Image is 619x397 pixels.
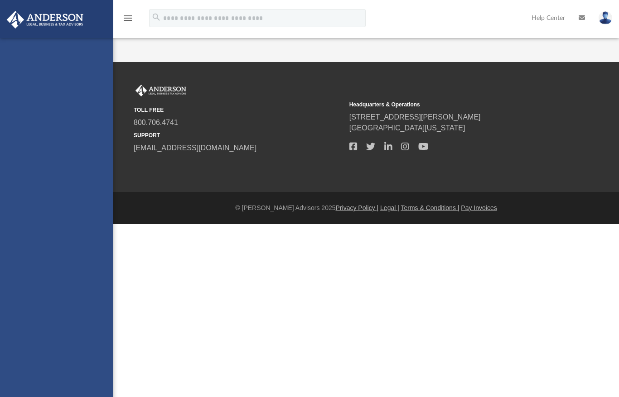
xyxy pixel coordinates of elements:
a: menu [122,17,133,24]
small: SUPPORT [134,131,343,139]
a: Privacy Policy | [336,204,379,211]
div: © [PERSON_NAME] Advisors 2025 [113,203,619,213]
a: [EMAIL_ADDRESS][DOMAIN_NAME] [134,144,256,152]
img: Anderson Advisors Platinum Portal [134,85,188,96]
a: Terms & Conditions | [401,204,459,211]
a: [STREET_ADDRESS][PERSON_NAME] [349,113,481,121]
img: Anderson Advisors Platinum Portal [4,11,86,29]
small: TOLL FREE [134,106,343,114]
i: search [151,12,161,22]
a: Legal | [380,204,399,211]
img: User Pic [599,11,612,24]
a: 800.706.4741 [134,119,178,126]
small: Headquarters & Operations [349,100,559,109]
a: [GEOGRAPHIC_DATA][US_STATE] [349,124,465,132]
a: Pay Invoices [461,204,497,211]
i: menu [122,13,133,24]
